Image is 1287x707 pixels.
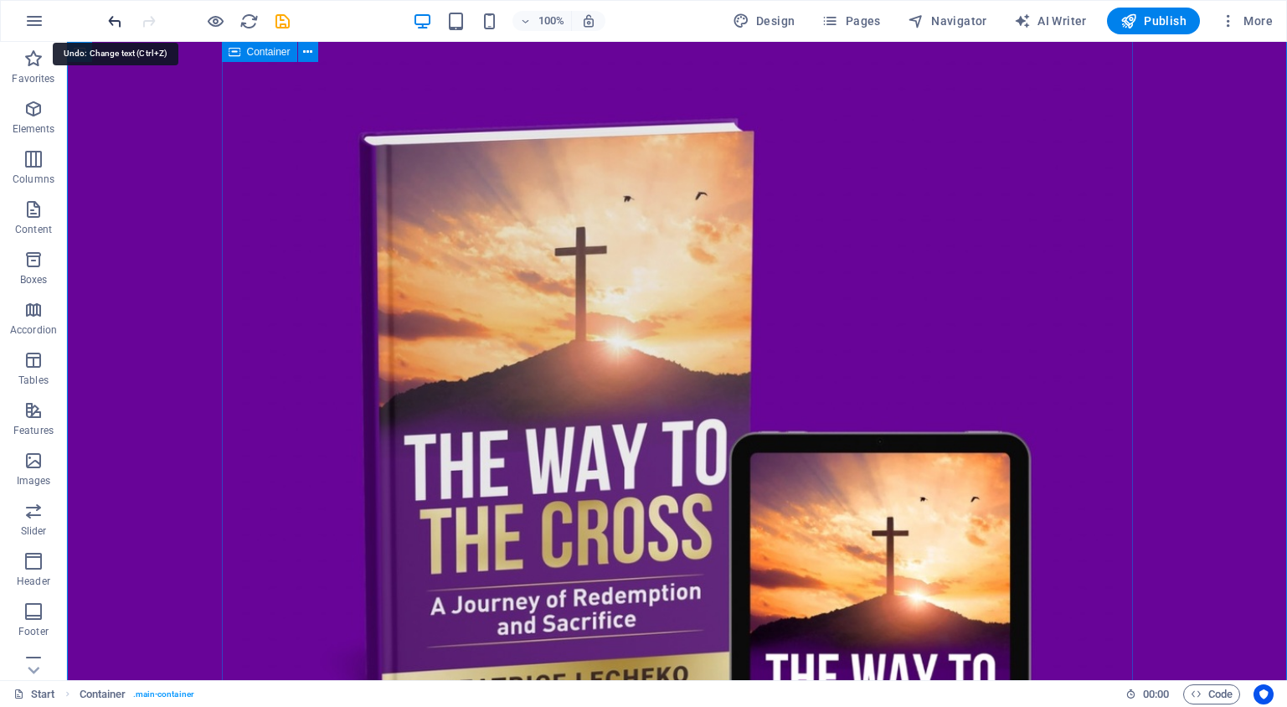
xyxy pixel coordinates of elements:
a: Click to cancel selection. Double-click to open Pages [13,684,55,704]
button: reload [239,11,259,31]
button: More [1213,8,1279,34]
p: Favorites [12,72,54,85]
span: Click to select. Double-click to edit [80,684,126,704]
nav: breadcrumb [80,684,194,704]
p: Features [13,424,54,437]
button: undo [105,11,125,31]
i: Save (Ctrl+S) [273,12,292,31]
span: 00 00 [1143,684,1169,704]
div: Design (Ctrl+Alt+Y) [726,8,802,34]
p: Content [15,223,52,236]
h6: 100% [538,11,564,31]
span: Navigator [908,13,987,29]
span: Publish [1120,13,1187,29]
span: . main-container [133,684,194,704]
p: Images [17,474,51,488]
p: Tables [18,374,49,387]
p: Columns [13,173,54,186]
button: 100% [512,11,572,31]
span: Pages [821,13,880,29]
button: Pages [815,8,887,34]
span: Code [1191,684,1233,704]
button: Usercentrics [1254,684,1274,704]
span: More [1220,13,1273,29]
span: Design [733,13,795,29]
h6: Session time [1125,684,1170,704]
span: Container [247,47,291,57]
button: AI Writer [1007,8,1094,34]
p: Elements [13,122,55,136]
p: Header [17,575,50,588]
button: Navigator [901,8,994,34]
span: : [1155,688,1157,700]
p: Boxes [20,273,48,286]
p: Accordion [10,323,57,337]
span: AI Writer [1014,13,1087,29]
button: Publish [1107,8,1200,34]
button: save [272,11,292,31]
i: Reload page [239,12,259,31]
button: Code [1183,684,1240,704]
p: Slider [21,524,47,538]
p: Footer [18,625,49,638]
button: Design [726,8,802,34]
i: On resize automatically adjust zoom level to fit chosen device. [581,13,596,28]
